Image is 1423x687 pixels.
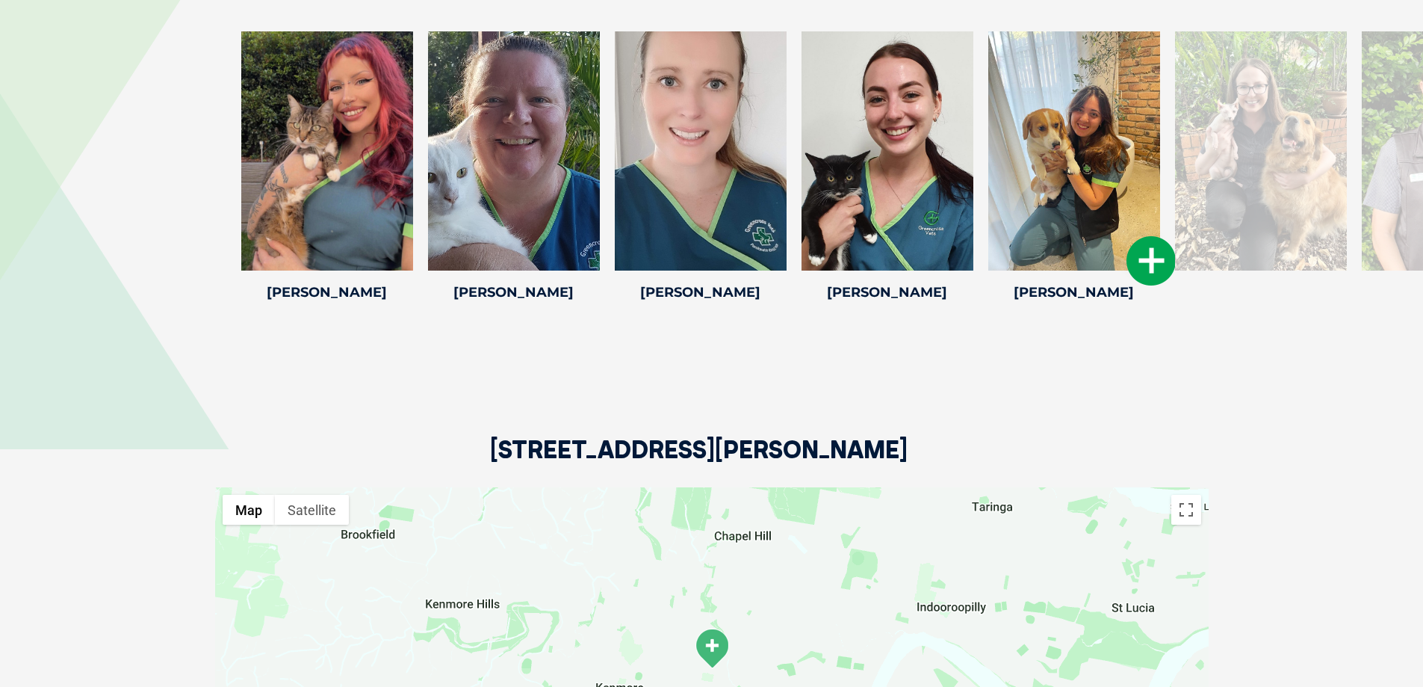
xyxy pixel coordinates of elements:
h4: [PERSON_NAME] [428,286,600,299]
h4: [PERSON_NAME] [615,286,787,299]
h4: [PERSON_NAME] [241,286,413,299]
button: Show street map [223,495,275,525]
h4: [PERSON_NAME] [988,286,1160,299]
h4: [PERSON_NAME] [802,286,973,299]
button: Search [1394,68,1409,83]
h2: [STREET_ADDRESS][PERSON_NAME] [490,437,908,487]
button: Show satellite imagery [275,495,349,525]
button: Toggle fullscreen view [1171,495,1201,525]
